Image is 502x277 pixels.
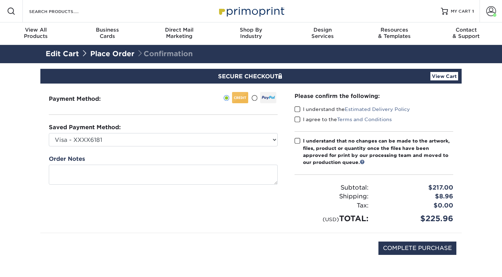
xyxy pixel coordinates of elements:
span: 1 [472,9,474,14]
a: Shop ByIndustry [215,22,287,45]
div: $217.00 [374,183,458,192]
span: SECURE CHECKOUT [218,73,284,80]
span: Business [72,27,143,33]
div: Shipping: [289,192,374,201]
span: Shop By [215,27,287,33]
span: MY CART [451,8,471,14]
div: $0.00 [374,201,458,210]
div: Tax: [289,201,374,210]
span: Design [287,27,358,33]
h3: Payment Method: [49,95,118,102]
label: Saved Payment Method: [49,123,121,132]
span: Contact [430,27,502,33]
span: Resources [358,27,430,33]
div: & Templates [358,27,430,39]
input: COMPLETE PURCHASE [378,242,456,255]
label: Order Notes [49,155,85,163]
div: Please confirm the following: [295,92,453,100]
small: (USD) [323,216,339,222]
input: SEARCH PRODUCTS..... [28,7,97,15]
div: I understand that no changes can be made to the artwork, files, product or quantity once the file... [303,137,453,166]
a: Resources& Templates [358,22,430,45]
div: & Support [430,27,502,39]
a: View Cart [430,72,458,80]
label: I understand the [295,106,410,113]
div: $8.96 [374,192,458,201]
div: Cards [72,27,143,39]
label: I agree to the [295,116,392,123]
div: Industry [215,27,287,39]
span: Direct Mail [144,27,215,33]
a: Edit Cart [46,50,79,58]
div: Marketing [144,27,215,39]
a: Terms and Conditions [337,117,392,122]
a: Contact& Support [430,22,502,45]
a: BusinessCards [72,22,143,45]
span: Confirmation [137,50,193,58]
img: Primoprint [216,4,286,19]
a: Direct MailMarketing [144,22,215,45]
a: DesignServices [287,22,358,45]
div: Services [287,27,358,39]
a: Place Order [90,50,134,58]
a: Estimated Delivery Policy [345,106,410,112]
div: $225.96 [374,213,458,224]
div: Subtotal: [289,183,374,192]
div: TOTAL: [289,213,374,224]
